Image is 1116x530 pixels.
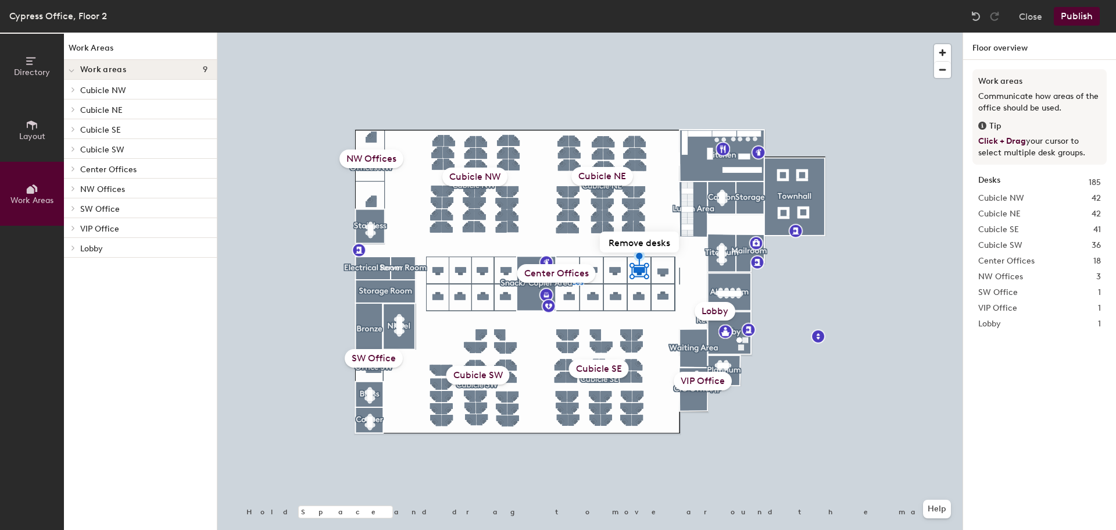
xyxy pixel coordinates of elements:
span: Work Areas [10,195,53,205]
span: Click + Drag [978,136,1026,146]
div: Cubicle SW [446,366,510,385]
p: Center Offices [80,161,208,176]
div: Cubicle NW [442,168,507,186]
span: 1 [1098,318,1101,330]
div: Cubicle NE [571,167,633,186]
div: Tip [978,120,1101,133]
span: Cubicle NW [978,192,1024,205]
div: Center Offices [517,264,596,283]
span: 1 [1098,286,1101,299]
span: 42 [1092,208,1101,220]
p: Communicate how areas of the office should be used. [978,91,1101,114]
span: Cubicle NE [978,208,1021,220]
p: Cubicle SW [80,141,208,156]
span: Layout [19,131,45,141]
button: Publish [1054,7,1100,26]
span: 42 [1092,192,1101,205]
div: NW Offices [339,150,403,168]
img: Redo [989,10,1000,22]
span: 41 [1093,223,1101,236]
p: Cubicle NW [80,82,208,97]
span: 185 [1089,176,1101,189]
div: Cypress Office, Floor 2 [9,9,107,23]
h1: Work Areas [64,42,217,60]
span: SW Office [978,286,1018,299]
p: VIP Office [80,220,208,236]
button: Close [1019,7,1042,26]
span: 3 [1096,271,1101,283]
div: Cubicle SE [569,360,629,378]
p: NW Offices [80,181,208,196]
p: Lobby [80,240,208,255]
span: 36 [1092,239,1101,252]
span: Center Offices [978,255,1035,268]
strong: Desks [978,176,1000,189]
span: Work areas [80,65,126,74]
span: Cubicle SW [978,239,1022,252]
h3: Work areas [978,75,1101,88]
h1: Floor overview [963,33,1116,60]
img: Undo [970,10,982,22]
div: SW Office [345,349,403,368]
span: 1 [1098,302,1101,315]
span: Directory [14,67,50,77]
span: NW Offices [978,271,1023,283]
p: Cubicle SE [80,122,208,137]
span: Cubicle SE [978,223,1019,236]
span: 9 [203,65,208,74]
span: VIP Office [978,302,1017,315]
button: Help [923,500,951,518]
p: your cursor to select multiple desk groups. [978,136,1101,159]
div: VIP Office [674,372,732,390]
p: SW Office [80,201,208,216]
span: Lobby [978,318,1001,330]
div: Lobby [695,302,735,321]
span: 18 [1093,255,1101,268]
p: Cubicle NE [80,102,208,117]
button: Remove desks [600,232,679,252]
